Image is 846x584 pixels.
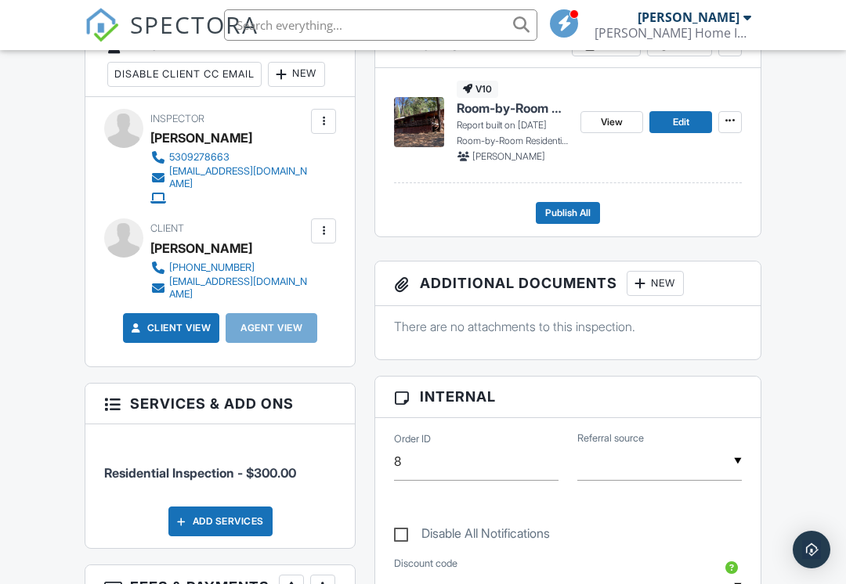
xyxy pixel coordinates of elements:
div: [PERSON_NAME] [150,236,252,260]
label: Disable All Notifications [394,526,550,546]
h3: Internal [375,377,761,417]
a: [EMAIL_ADDRESS][DOMAIN_NAME] [150,276,307,301]
span: SPECTORA [130,8,258,41]
div: Open Intercom Messenger [793,531,830,568]
div: [PERSON_NAME] [150,126,252,150]
h3: Additional Documents [375,261,761,306]
a: [EMAIL_ADDRESS][DOMAIN_NAME] [150,165,307,190]
div: [EMAIL_ADDRESS][DOMAIN_NAME] [169,276,307,301]
a: [PHONE_NUMBER] [150,260,307,276]
li: Service: Residential Inspection [104,436,336,494]
div: Disable Client CC Email [107,62,262,87]
div: [PERSON_NAME] [638,9,739,25]
span: Inspector [150,113,204,124]
div: New [268,62,325,87]
span: Residential Inspection - $300.00 [104,465,296,481]
h3: People [85,25,355,97]
div: New [627,271,684,296]
label: Discount code [394,557,457,571]
div: 5309278663 [169,151,230,164]
a: 5309278663 [150,150,307,165]
p: There are no attachments to this inspection. [394,318,742,335]
div: [PHONE_NUMBER] [169,261,255,274]
input: Search everything... [224,9,537,41]
div: Add Services [168,506,273,536]
div: Mitchell Home Inspections [595,25,751,41]
label: Referral source [577,431,644,445]
a: Client View [128,320,211,336]
div: [EMAIL_ADDRESS][DOMAIN_NAME] [169,165,307,190]
h3: Services & Add ons [85,384,355,424]
a: SPECTORA [85,21,258,54]
span: Client [150,222,184,234]
img: The Best Home Inspection Software - Spectora [85,8,119,42]
label: Order ID [394,432,431,446]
